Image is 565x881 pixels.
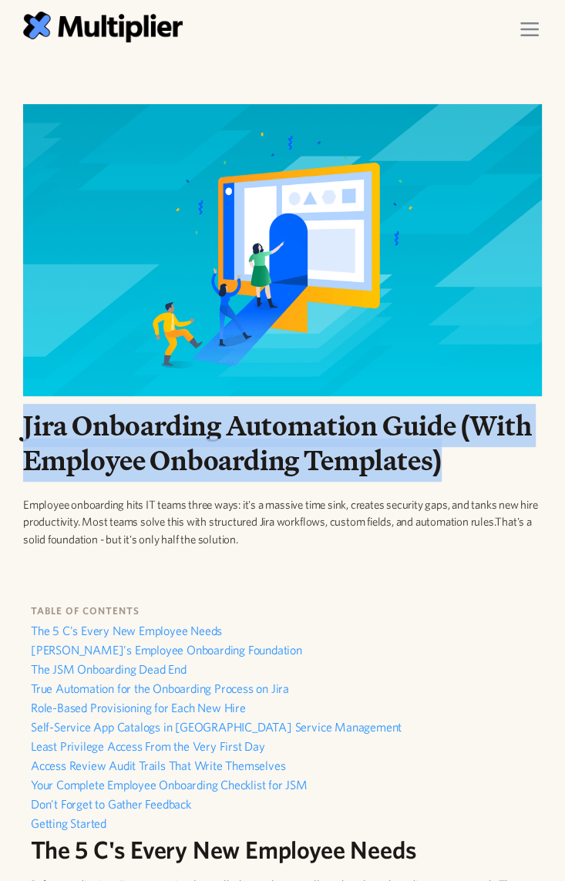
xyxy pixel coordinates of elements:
img: Jira Onboarding Automation Guide (With Employee Onboarding Templates) [23,104,542,396]
a: Access Review Audit Trails That Write Themselves [31,758,534,777]
p: Employee onboarding hits IT teams three ways: it's a massive time sink, creates security gaps, an... [23,496,542,549]
a: The 5 C's Every New Employee Needs [31,623,534,642]
a: Don't Forget to Gather Feedback [31,796,534,815]
a: Self-Service App Catalogs in [GEOGRAPHIC_DATA] Service Management [31,719,534,738]
h2: The 5 C's Every New Employee Needs [31,835,534,864]
a: The JSM Onboarding Dead End [31,661,534,681]
a: [PERSON_NAME]'s Employee Onboarding Foundation [31,642,534,661]
a: Your Complete Employee Onboarding Checklist for JSM [31,777,534,796]
div: menu [508,8,551,51]
a: True Automation for the Onboarding Process on Jira [31,681,534,700]
a: Getting Started [31,815,534,835]
h1: Jira Onboarding Automation Guide (With Employee Onboarding Templates) [23,409,542,478]
h6: table of contents [31,604,534,619]
a: Least Privilege Access From the Very First Day [31,738,534,758]
a: Role-Based Provisioning for Each New Hire [31,700,534,719]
